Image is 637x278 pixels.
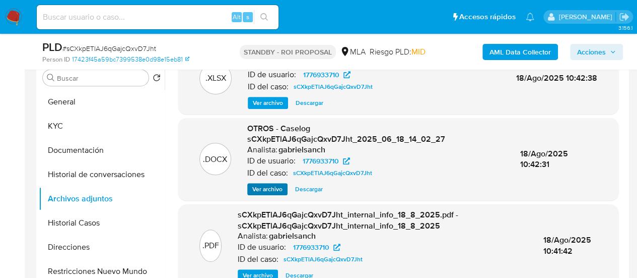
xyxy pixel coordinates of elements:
button: Descargar [291,97,328,109]
span: Riesgo PLD: [370,46,426,58]
button: Ver archivo [247,183,288,195]
button: Volver al orden por defecto [153,74,161,85]
span: # sCXkpETlAJ6qGajcQxvD7Jht [62,43,156,53]
input: Buscar [57,74,145,83]
span: sCXkpETlAJ6qGajcQxvD7Jht [293,167,372,179]
p: .DOCX [203,154,227,165]
b: Person ID [42,55,70,64]
button: Historial de conversaciones [39,162,165,187]
button: General [39,90,165,114]
p: STANDBY - ROI PROPOSAL [240,45,336,59]
span: 18/Ago/2025 10:42:38 [516,72,597,84]
button: Ver archivo [248,97,288,109]
a: Notificaciones [526,13,534,21]
p: ID del caso: [248,82,289,92]
p: .PDF [202,240,219,251]
button: Descargar [290,183,328,195]
button: Archivos adjuntos [39,187,165,211]
b: PLD [42,39,62,55]
p: ID del caso: [238,254,278,264]
a: 1776933710 [287,241,346,253]
button: AML Data Collector [482,44,558,60]
span: Descargar [295,184,323,194]
a: 1776933710 [297,69,357,81]
span: 1776933710 [303,69,339,81]
button: Buscar [47,74,55,82]
span: MID [411,46,426,58]
a: 1776933710 [297,155,356,167]
div: MLA [340,46,366,58]
span: sCXkpETlAJ6qGajcQxvD7Jht [294,81,373,93]
span: Descargar [296,98,323,108]
p: ID del caso: [247,168,288,178]
span: sCXkpETlAJ6qGajcQxvD7Jht [284,253,363,265]
h6: gabrielsanch [278,145,325,155]
button: Direcciones [39,235,165,259]
span: Acciones [577,44,606,60]
p: ID de usuario: [238,242,286,252]
input: Buscar usuario o caso... [37,11,278,24]
span: 1776933710 [303,155,339,167]
a: sCXkpETlAJ6qGajcQxvD7Jht [290,81,377,93]
button: Historial Casos [39,211,165,235]
span: 3.156.1 [618,24,632,32]
button: Acciones [570,44,623,60]
span: Accesos rápidos [459,12,516,22]
span: s [246,12,249,22]
span: 18/Ago/2025 10:42:31 [520,148,568,171]
button: Documentación [39,138,165,162]
span: 18/Ago/2025 10:41:42 [543,234,591,257]
a: 17423f45a59bc7399538e0d98e15eb81 [72,55,189,64]
span: Ver archivo [252,184,282,194]
p: Analista: [238,231,268,241]
p: gabriela.sanchez@mercadolibre.com [558,12,615,22]
h6: gabrielsanch [269,231,316,241]
span: Alt [233,12,241,22]
p: ID de usuario: [248,70,296,80]
a: sCXkpETlAJ6qGajcQxvD7Jht [279,253,367,265]
a: Salir [619,12,629,22]
button: search-icon [254,10,274,24]
span: sCXkpETlAJ6qGajcQxvD7Jht_internal_info_18_8_2025.pdf - sCXkpETlAJ6qGajcQxvD7Jht_internal_info_18_... [238,209,458,232]
p: Analista: [247,145,277,155]
p: .XLSX [205,73,226,84]
span: 1776933710 [293,241,329,253]
span: Ver archivo [253,98,283,108]
p: ID de usuario: [247,156,296,166]
span: OTROS - Caselog sCXkpETlAJ6qGajcQxvD7Jht_2025_06_18_14_02_27 [247,123,445,145]
b: AML Data Collector [489,44,551,60]
button: KYC [39,114,165,138]
a: sCXkpETlAJ6qGajcQxvD7Jht [289,167,376,179]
